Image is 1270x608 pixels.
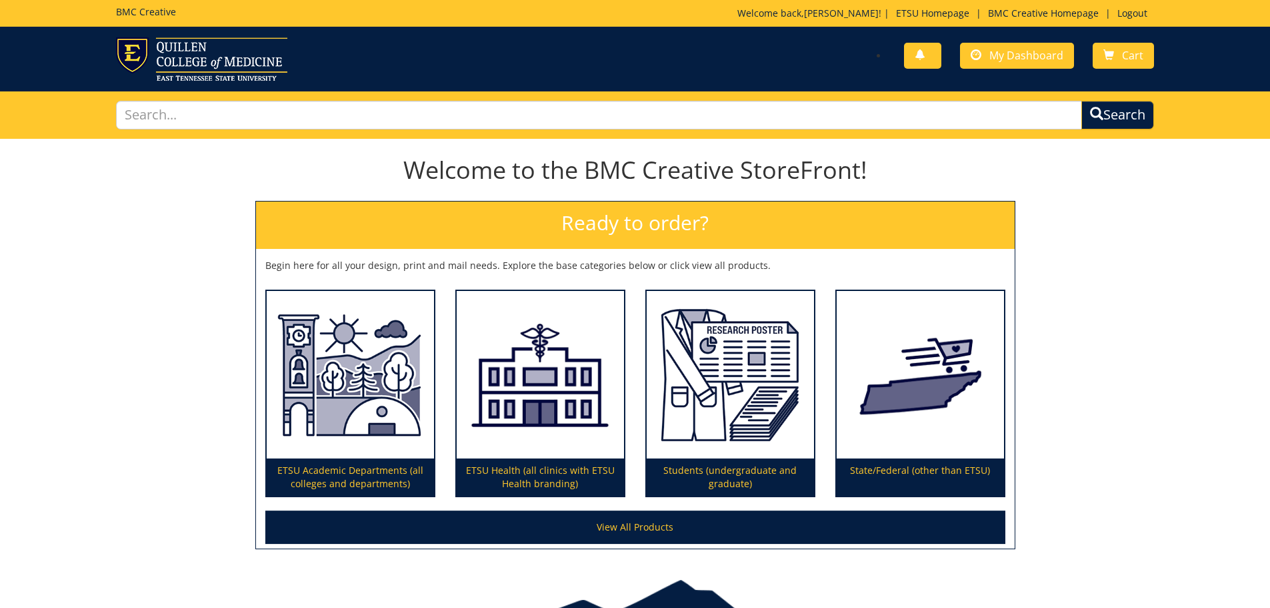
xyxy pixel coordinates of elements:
button: Search [1081,101,1154,129]
img: Students (undergraduate and graduate) [647,291,814,459]
img: ETSU logo [116,37,287,81]
a: [PERSON_NAME] [804,7,879,19]
input: Search... [116,101,1083,129]
p: Students (undergraduate and graduate) [647,459,814,496]
h5: BMC Creative [116,7,176,17]
a: Students (undergraduate and graduate) [647,291,814,496]
a: View All Products [265,511,1005,544]
p: ETSU Health (all clinics with ETSU Health branding) [457,459,624,496]
p: State/Federal (other than ETSU) [837,459,1004,496]
p: ETSU Academic Departments (all colleges and departments) [267,459,434,496]
span: My Dashboard [989,48,1063,63]
h2: Ready to order? [256,202,1015,249]
p: Welcome back, ! | | | [737,7,1154,20]
a: Cart [1093,43,1154,69]
span: Cart [1122,48,1143,63]
a: BMC Creative Homepage [981,7,1105,19]
a: State/Federal (other than ETSU) [837,291,1004,496]
img: ETSU Academic Departments (all colleges and departments) [267,291,433,459]
p: Begin here for all your design, print and mail needs. Explore the base categories below or click ... [265,259,1005,272]
a: ETSU Homepage [889,7,976,19]
a: ETSU Academic Departments (all colleges and departments) [267,291,434,496]
img: ETSU Health (all clinics with ETSU Health branding) [457,291,624,459]
h1: Welcome to the BMC Creative StoreFront! [255,157,1015,184]
a: ETSU Health (all clinics with ETSU Health branding) [457,291,624,496]
a: My Dashboard [960,43,1074,69]
a: Logout [1111,7,1154,19]
img: State/Federal (other than ETSU) [837,291,1004,459]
